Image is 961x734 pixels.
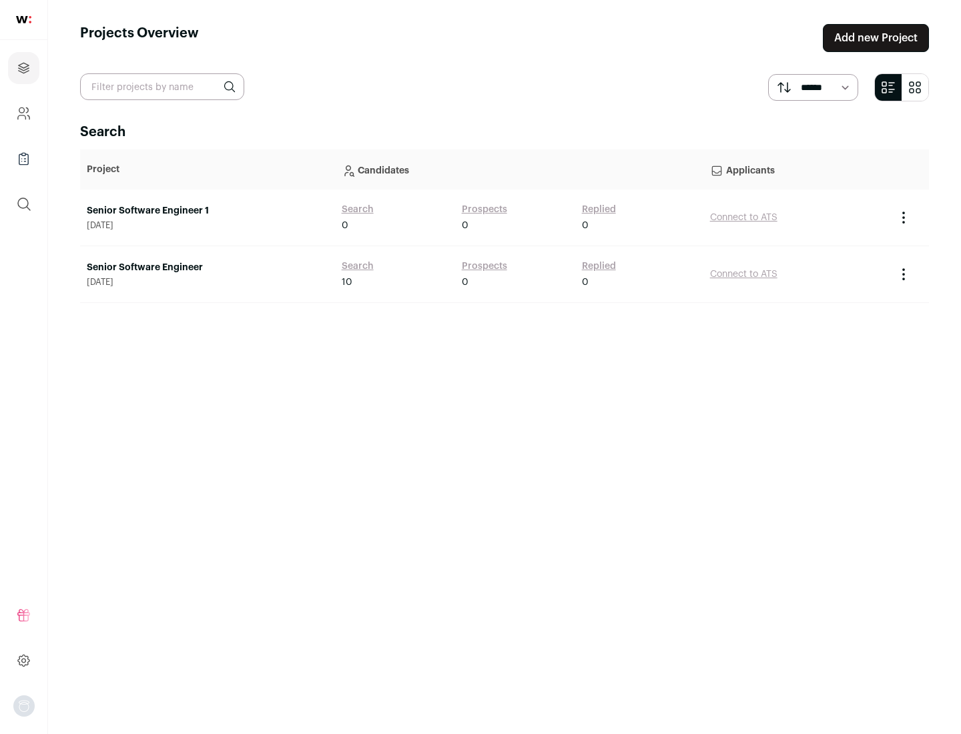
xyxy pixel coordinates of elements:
[16,16,31,23] img: wellfound-shorthand-0d5821cbd27db2630d0214b213865d53afaa358527fdda9d0ea32b1df1b89c2c.svg
[87,204,328,218] a: Senior Software Engineer 1
[462,203,507,216] a: Prospects
[342,260,374,273] a: Search
[582,219,589,232] span: 0
[710,270,777,279] a: Connect to ATS
[87,220,328,231] span: [DATE]
[342,203,374,216] a: Search
[8,97,39,129] a: Company and ATS Settings
[13,695,35,717] img: nopic.png
[13,695,35,717] button: Open dropdown
[80,24,199,52] h1: Projects Overview
[87,261,328,274] a: Senior Software Engineer
[710,156,882,183] p: Applicants
[8,143,39,175] a: Company Lists
[582,276,589,289] span: 0
[80,123,929,141] h2: Search
[582,260,616,273] a: Replied
[462,260,507,273] a: Prospects
[80,73,244,100] input: Filter projects by name
[462,219,468,232] span: 0
[342,276,352,289] span: 10
[896,210,912,226] button: Project Actions
[462,276,468,289] span: 0
[342,156,697,183] p: Candidates
[342,219,348,232] span: 0
[87,277,328,288] span: [DATE]
[8,52,39,84] a: Projects
[582,203,616,216] a: Replied
[87,163,328,176] p: Project
[823,24,929,52] a: Add new Project
[896,266,912,282] button: Project Actions
[710,213,777,222] a: Connect to ATS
